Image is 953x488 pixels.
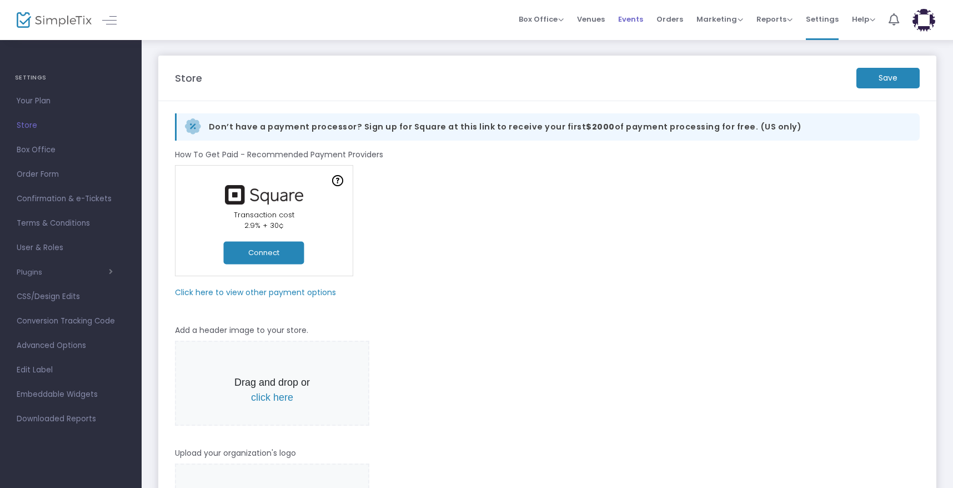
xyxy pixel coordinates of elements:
[226,375,318,405] p: Drag and drop or
[856,68,920,88] m-button: Save
[17,314,125,328] span: Conversion Tracking Code
[696,14,743,24] span: Marketing
[852,14,875,24] span: Help
[17,387,125,402] span: Embeddable Widgets
[17,268,113,277] button: Plugins
[175,447,296,459] m-panel-subtitle: Upload your organization's logo
[209,121,802,133] span: Don’t have a payment processor? Sign up for Square at this link to receive your first of payment ...
[17,118,125,133] span: Store
[219,185,308,205] img: square.png
[175,287,336,298] m-panel-subtitle: Click here to view other payment options
[175,149,383,161] m-panel-subtitle: How To Get Paid - Recommended Payment Providers
[17,338,125,353] span: Advanced Options
[234,210,294,220] span: Transaction cost
[806,5,839,33] span: Settings
[17,167,125,182] span: Order Form
[17,412,125,426] span: Downloaded Reports
[332,175,343,186] img: question-mark
[519,14,564,24] span: Box Office
[224,241,304,264] button: Connect
[17,216,125,231] span: Terms & Conditions
[15,67,127,89] h4: SETTINGS
[251,392,293,403] span: click here
[17,94,125,108] span: Your Plan
[17,363,125,377] span: Edit Label
[175,71,202,86] m-panel-title: Store
[17,241,125,255] span: User & Roles
[756,14,793,24] span: Reports
[175,325,308,336] m-panel-subtitle: Add a header image to your store.
[618,5,643,33] span: Events
[244,220,284,231] span: 2.9% + 30¢
[577,5,605,33] span: Venues
[656,5,683,33] span: Orders
[586,121,615,132] b: $2000
[175,113,920,141] a: Don’t have a payment processor? Sign up for Square at this link to receive your first$2000of paym...
[17,143,125,157] span: Box Office
[17,192,125,206] span: Confirmation & e-Tickets
[17,290,125,304] span: CSS/Design Edits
